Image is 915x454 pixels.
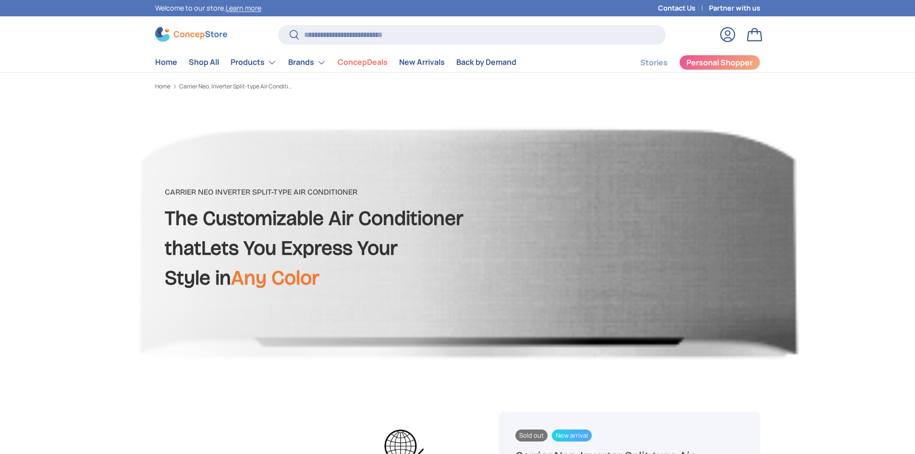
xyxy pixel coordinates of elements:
a: Personal Shopper [679,55,760,70]
strong: that [165,236,201,260]
span: Personal Shopper [686,59,753,66]
a: Shop All [189,53,219,72]
a: Carrier Neo, Inverter Split-type Air Conditioner [179,84,294,89]
a: New Arrivals [399,53,445,72]
nav: Breadcrumbs [155,82,476,91]
summary: Products [225,53,282,72]
span: New arrival [552,429,592,442]
img: ConcepStore [155,27,227,42]
span: Sold out [515,429,548,442]
strong: Style in [165,266,319,290]
summary: Brands [282,53,332,72]
strong: The Customizable Air Conditioner [165,206,464,230]
a: Back by Demand [456,53,516,72]
a: Learn more [226,3,261,12]
span: Any Color [231,266,319,290]
nav: Secondary [617,53,760,72]
p: Carrier Neo Inverter Split-type Air Conditioner [165,186,464,198]
a: Stories [640,53,668,72]
a: Products [231,53,277,72]
a: Home [155,53,177,72]
a: ConcepDeals [338,53,388,72]
a: Contact Us [658,3,709,13]
a: Partner with us [709,3,760,13]
nav: Primary [155,53,516,72]
p: Welcome to our store. [155,3,261,13]
strong: Lets You Express Your [201,236,398,260]
a: Brands [288,53,326,72]
a: Home [155,84,171,89]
